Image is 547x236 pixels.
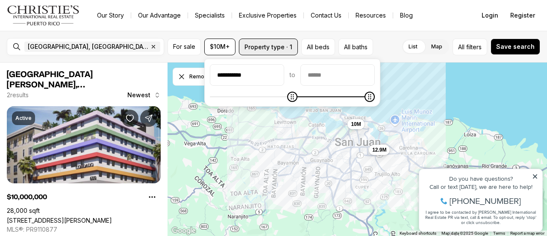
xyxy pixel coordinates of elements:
[7,92,29,99] p: 2 results
[7,70,142,110] span: [GEOGRAPHIC_DATA][PERSON_NAME], [GEOGRAPHIC_DATA] Commercial Properties for $10M+
[466,42,482,51] span: filters
[144,188,161,206] button: Property options
[131,9,188,21] a: Our Advantage
[458,42,465,51] span: All
[11,53,122,69] span: I agree to be contacted by [PERSON_NAME] International Real Estate PR via text, call & email. To ...
[239,39,298,55] button: Property type · 1
[301,39,335,55] button: All beds
[168,39,201,55] button: For sale
[173,68,215,86] button: Dismiss drawing
[204,39,235,55] button: $10M+
[28,43,148,50] span: [GEOGRAPHIC_DATA], [GEOGRAPHIC_DATA], [GEOGRAPHIC_DATA]
[9,27,124,33] div: Call or text [DATE], we are here to help!
[369,145,390,155] button: 12.9M
[9,19,124,25] div: Do you have questions?
[7,5,80,26] img: logo
[232,9,303,21] a: Exclusive Properties
[347,119,364,129] button: 10M
[210,65,284,85] input: priceMin
[393,9,420,21] a: Blog
[372,146,386,153] span: 12.9M
[173,43,195,50] span: For sale
[453,39,487,55] button: Allfilters
[349,9,393,21] a: Resources
[289,72,295,78] span: to
[287,92,297,102] span: Minimum
[476,7,503,24] button: Login
[491,39,540,55] button: Save search
[338,39,373,55] button: All baths
[304,9,348,21] button: Contact Us
[188,9,232,21] a: Specialists
[496,43,535,50] span: Save search
[510,12,535,19] span: Register
[301,65,374,85] input: priceMax
[7,217,112,224] a: 609 CONDADO AVENUE, SAN JUAN PR, 00907
[351,121,361,128] span: 10M
[424,39,449,54] label: Map
[210,43,230,50] span: $10M+
[15,115,32,122] p: Active
[140,110,157,127] button: Share Property
[90,9,131,21] a: Our Story
[365,92,375,102] span: Maximum
[35,40,106,49] span: [PHONE_NUMBER]
[402,39,424,54] label: List
[482,12,498,19] span: Login
[127,92,150,99] span: Newest
[505,7,540,24] button: Register
[122,87,166,104] button: Newest
[121,110,138,127] button: Save Property: 609 CONDADO AVENUE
